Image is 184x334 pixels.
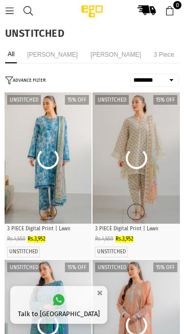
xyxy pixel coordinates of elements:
div: 1 / 4 [93,92,180,224]
div: 1 / 4 [5,92,92,224]
h1: UNSTITCHED [5,28,179,38]
a: Quick Shop [127,204,145,220]
label: Unstitched [7,95,41,105]
a: Menu [1,6,19,14]
a: 1 / 42 / 43 / 44 / 4 [93,92,180,224]
li: [PERSON_NAME] [25,46,80,63]
button: ADVANCE FILTER [5,76,45,85]
label: UNSTITCHED [9,249,38,255]
span: Rs.3,952 [116,236,133,242]
li: [PERSON_NAME] [88,46,144,63]
label: Unstitched [95,95,129,105]
a: Quick Shop [39,204,57,220]
p: 3 PIECE Digital Print | Lawn [7,225,84,233]
label: 15% off [153,95,177,105]
a: 0 [160,1,179,19]
a: 1 / 42 / 43 / 44 / 4 [5,92,92,224]
label: 15% off [65,95,89,105]
label: Unstitched [95,263,129,272]
img: Retrospect 3 Piece [5,92,92,224]
label: 15% off [65,263,89,272]
label: UNSTITCHED [97,249,126,255]
li: All [5,46,17,63]
span: Rs.3,952 [28,236,45,242]
button: × [94,284,106,301]
a: Talk to [GEOGRAPHIC_DATA] [10,286,107,324]
img: Remedy 3 Piece [93,92,180,224]
span: Rs.4,650 [95,236,113,242]
a: Search [19,6,37,14]
p: 3 PIECE Digital Print | Lawn [95,225,172,233]
label: 15% off [153,263,177,272]
label: Unstitched [7,263,41,272]
img: Ego [61,4,123,18]
span: 0 [173,1,181,9]
li: 3 piece [151,46,177,63]
span: Rs.4,650 [7,236,26,242]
